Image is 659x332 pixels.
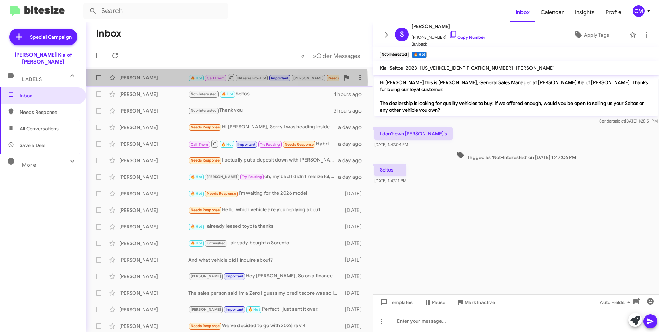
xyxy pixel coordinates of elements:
p: I don't own [PERSON_NAME]'s [374,127,453,140]
div: [PERSON_NAME] [119,207,188,214]
span: Important [237,142,255,147]
a: Calendar [535,2,569,22]
div: I actually put a deposit down with [PERSON_NAME] [DATE] for a sorento [188,156,338,164]
span: Save a Deal [20,142,45,149]
nav: Page navigation example [297,49,364,63]
a: Profile [600,2,627,22]
button: Pause [418,296,451,309]
span: Templates [378,296,413,309]
span: Buyback [412,41,485,48]
span: Unfinished [207,241,226,245]
div: I already leased toyota thanks [188,223,342,231]
div: And what vehicle did I inquire about? [188,256,342,263]
span: Important [271,76,289,80]
div: [DATE] [342,306,367,313]
div: Hey [PERSON_NAME], So on a finance that Sportage we could keep you below 600 a month with about $... [188,272,342,280]
span: All Conversations [20,125,59,132]
div: 4 hours ago [333,91,367,98]
div: 3 hours ago [334,107,367,114]
input: Search [83,3,228,19]
span: Pause [432,296,445,309]
span: said at [613,118,625,124]
div: [DATE] [342,256,367,263]
span: [DATE] 1:47:04 PM [374,142,408,147]
div: [PERSON_NAME] [119,323,188,330]
div: [DATE] [342,190,367,197]
span: Needs Response [207,191,236,196]
span: Labels [22,76,42,82]
div: Hi [PERSON_NAME], Sorry I was heading inside to Dentist. I already connected with [PERSON_NAME] (... [188,123,338,131]
span: Needs Response [191,158,220,163]
div: a day ago [338,140,367,147]
span: [DATE] 1:47:11 PM [374,178,406,183]
div: [DATE] [342,323,367,330]
span: [PERSON_NAME] [293,76,324,80]
a: Inbox [510,2,535,22]
span: Bitesize Pro-Tip! [237,76,266,80]
span: Needs Response [191,208,220,212]
span: [PERSON_NAME] [207,175,237,179]
span: [US_VEHICLE_IDENTIFICATION_NUMBER] [420,65,513,71]
span: » [313,51,316,60]
span: 🔥 Hot [191,191,202,196]
div: [PERSON_NAME] [119,240,188,247]
span: Call Them [207,76,225,80]
span: Kia [380,65,387,71]
small: 🔥 Hot [412,52,426,58]
div: Perfect I just sent it over. [188,305,342,313]
div: [DATE] [342,207,367,214]
span: Important [226,307,244,312]
span: 🔥 Hot [191,224,202,229]
div: Hello, which vehicle are you replying about [188,206,342,214]
button: Previous [297,49,309,63]
div: a day ago [338,157,367,164]
span: Needs Response [191,125,220,129]
span: Apply Tags [584,29,609,41]
p: Seltos [374,164,406,176]
span: [PERSON_NAME] [191,274,221,279]
div: [DATE] [342,223,367,230]
button: Templates [373,296,418,309]
span: 🔥 Hot [191,175,202,179]
p: Hi [PERSON_NAME] this is [PERSON_NAME], General Sales Manager at [PERSON_NAME] Kia of [PERSON_NAM... [374,76,658,116]
span: Inbox [20,92,78,99]
span: 🔥 Hot [222,92,233,96]
span: Call Them [191,142,209,147]
div: a day ago [338,124,367,131]
span: 🔥 Hot [191,241,202,245]
div: Seltos [188,90,333,98]
span: Seltos [389,65,403,71]
div: CM [633,5,645,17]
span: Needs Response [191,324,220,328]
span: Important [226,274,244,279]
span: 🔥 Hot [248,307,260,312]
div: We've decided to go with 2026 rav 4 [188,322,342,330]
span: Sender [DATE] 1:28:51 PM [599,118,658,124]
div: I already bought a Sorento [188,239,342,247]
span: Tagged as 'Not-Interested' on [DATE] 1:47:06 PM [454,151,579,161]
button: Next [308,49,364,63]
button: Apply Tags [556,29,626,41]
div: [PERSON_NAME] [119,174,188,180]
span: 🔥 Hot [191,76,202,80]
div: I had a tree guy at my house [188,73,339,82]
div: I'm waiting for the 2026 model [188,189,342,197]
div: oh, my bad I didn't realize lol, but I'll go look to see if we got them in [188,173,338,181]
div: [PERSON_NAME] [119,290,188,296]
div: Hybrid Ex is fine [188,139,338,148]
div: [PERSON_NAME] [119,256,188,263]
span: Special Campaign [30,33,72,40]
h1: Inbox [96,28,121,39]
div: [PERSON_NAME] [119,140,188,147]
span: [PERSON_NAME] [191,307,221,312]
a: Insights [569,2,600,22]
span: 2023 [406,65,417,71]
span: « [301,51,305,60]
span: Older Messages [316,52,360,60]
div: [PERSON_NAME] [119,273,188,280]
span: Not-Interested [191,108,217,113]
span: [PERSON_NAME] [516,65,555,71]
